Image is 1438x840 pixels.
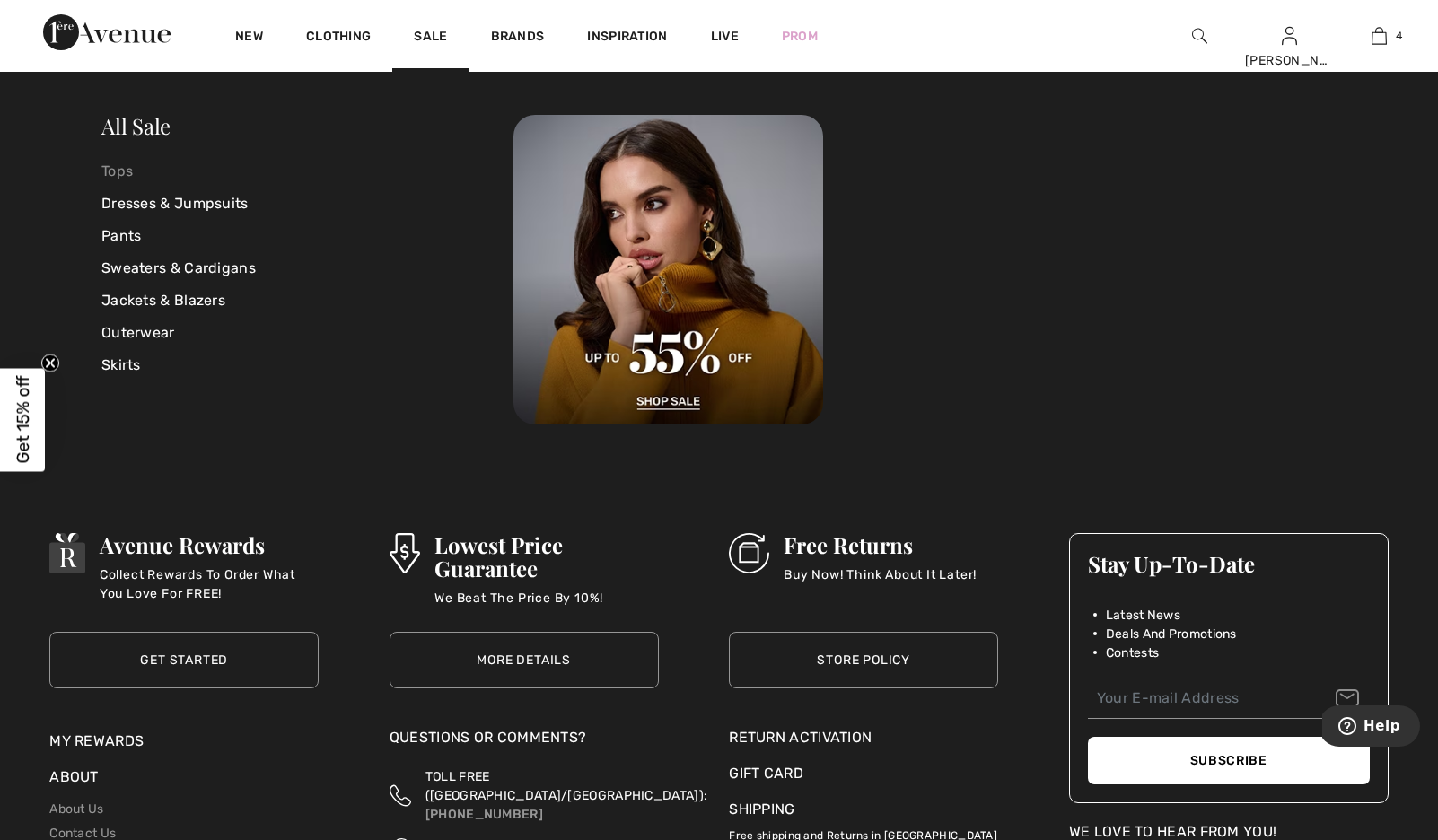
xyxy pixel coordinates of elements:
a: Gift Card [729,763,998,784]
a: Sweaters & Cardigans [101,252,513,284]
h3: Free Returns [784,533,977,556]
img: Toll Free (Canada/US) [390,767,411,824]
a: 4 [1335,25,1423,47]
img: My Bag [1372,25,1387,47]
a: Brands [491,29,545,48]
span: Get 15% off [13,376,33,464]
img: search the website [1192,25,1207,47]
span: Inspiration [587,29,667,48]
h3: Avenue Rewards [100,533,319,556]
button: Close teaser [41,354,59,372]
a: Sign In [1282,27,1297,44]
span: Contests [1106,643,1159,662]
a: Pants [101,220,513,252]
img: Avenue Rewards [49,533,85,573]
a: [PHONE_NUMBER] [425,807,543,822]
div: About [49,766,319,797]
p: We Beat The Price By 10%! [434,589,659,625]
span: Deals And Promotions [1106,625,1237,643]
a: New [235,29,263,48]
a: Dresses & Jumpsuits [101,188,513,220]
a: Get Started [49,632,319,688]
a: Outerwear [101,317,513,349]
a: Return Activation [729,727,998,748]
img: 1ère Avenue [43,14,171,50]
a: Jackets & Blazers [101,284,513,317]
a: More Details [390,632,659,688]
span: Latest News [1106,606,1180,625]
a: All Sale [101,111,171,140]
img: 250825113019_d881a28ff8cb6.jpg [513,115,823,424]
a: Tops [101,155,513,188]
p: Collect Rewards To Order What You Love For FREE! [100,565,319,601]
input: Your E-mail Address [1088,678,1370,719]
a: Shipping [729,801,794,818]
img: My Info [1282,25,1297,47]
a: Clothing [306,29,371,48]
a: My Rewards [49,732,144,749]
div: [PERSON_NAME] [1245,51,1333,70]
p: Buy Now! Think About It Later! [784,565,977,601]
a: Prom [782,27,818,46]
button: Subscribe [1088,737,1370,784]
h3: Lowest Price Guarantee [434,533,659,580]
h3: Stay Up-To-Date [1088,552,1370,575]
div: Questions or Comments? [390,727,659,757]
span: 4 [1396,28,1402,44]
span: TOLL FREE ([GEOGRAPHIC_DATA]/[GEOGRAPHIC_DATA]): [425,769,707,803]
a: About Us [49,801,103,817]
a: Store Policy [729,632,998,688]
a: Skirts [101,349,513,381]
a: Sale [414,29,447,48]
img: Lowest Price Guarantee [390,533,420,573]
img: Free Returns [729,533,769,573]
a: Live [711,27,739,46]
iframe: Opens a widget where you can find more information [1322,705,1420,750]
